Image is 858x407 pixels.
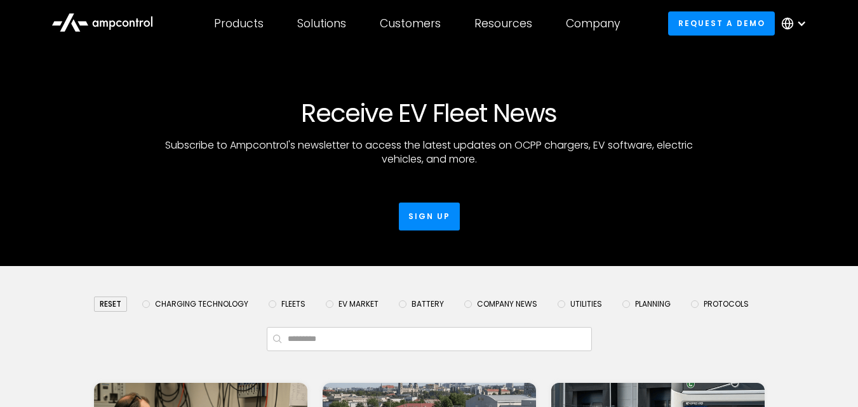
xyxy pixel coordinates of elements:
[94,297,127,312] div: reset
[339,299,379,309] span: EV Market
[704,299,749,309] span: Protocols
[412,299,444,309] span: Battery
[570,299,602,309] span: Utilities
[206,98,653,128] h1: Receive EV Fleet News
[474,17,532,30] div: Resources
[281,299,305,309] span: Fleets
[380,17,441,30] div: Customers
[399,203,460,230] a: Sign up
[668,11,775,35] a: Request a demo
[635,299,671,309] span: Planning
[477,299,537,309] span: Company News
[150,138,709,167] p: Subscribe to Ampcontrol's newsletter to access the latest updates on OCPP chargers, EV software, ...
[155,299,248,309] span: Charging Technology
[214,17,264,30] div: Products
[297,17,346,30] div: Solutions
[566,17,620,30] div: Company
